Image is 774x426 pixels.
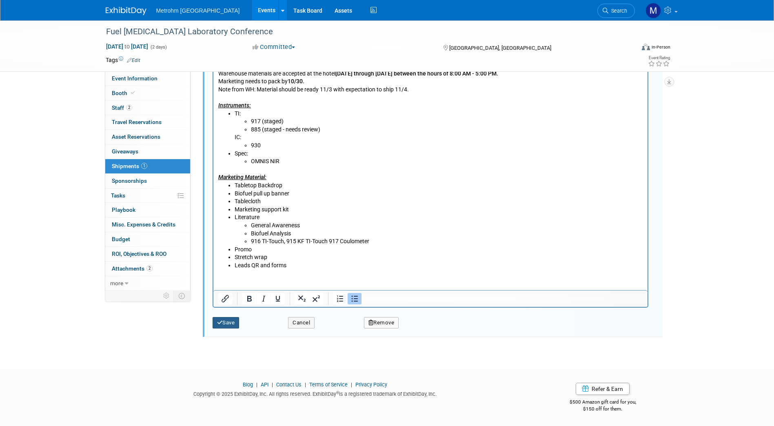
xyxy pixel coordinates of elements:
span: | [254,382,259,388]
div: $500 Amazon gift card for you, [537,393,669,412]
a: Event Information [105,71,190,86]
a: ROI, Objectives & ROO [105,247,190,261]
a: more [105,276,190,291]
span: Tasks [111,192,125,199]
span: Giveaways [112,148,138,155]
span: Metrohm [GEOGRAPHIC_DATA] [156,7,240,14]
span: Search [608,8,627,14]
span: more [110,280,123,286]
a: Giveaways [105,144,190,159]
a: Misc. Expenses & Credits [105,217,190,232]
div: Fuel [MEDICAL_DATA] Laboratory Conference [103,24,623,39]
span: 1 [141,163,147,169]
a: Budget [105,232,190,246]
span: (2 days) [150,44,167,50]
a: Contact Us [276,382,302,388]
a: Search [597,4,635,18]
a: Tasks [105,189,190,203]
a: Asset Reservations [105,130,190,144]
span: | [349,382,354,388]
a: Refer & Earn [576,383,630,395]
span: Shipments [112,163,147,169]
div: Copyright © 2025 ExhibitDay, Inc. All rights reserved. ExhibitDay is a registered trademark of Ex... [106,388,525,398]
a: API [261,382,268,388]
span: Asset Reservations [112,133,160,140]
button: Save [213,317,240,328]
img: Format-Inperson.png [642,44,650,50]
button: Committed [250,43,298,51]
sup: ® [336,390,339,395]
i: Booth reservation complete [131,91,135,95]
span: Staff [112,104,132,111]
span: Attachments [112,265,153,272]
a: Playbook [105,203,190,217]
span: ROI, Objectives & ROO [112,251,166,257]
td: Tags [106,56,140,64]
span: 2 [146,265,153,271]
button: Cancel [288,317,315,328]
button: Remove [364,317,399,328]
span: Sponsorships [112,177,147,184]
div: $150 off for them. [537,406,669,413]
span: to [123,43,131,50]
span: | [303,382,308,388]
a: Shipments1 [105,159,190,173]
a: Booth [105,86,190,100]
td: Personalize Event Tab Strip [160,291,174,301]
a: Blog [243,382,253,388]
span: Travel Reservations [112,119,162,125]
div: In-Person [651,44,670,50]
span: [DATE] [DATE] [106,43,149,50]
span: Event Information [112,75,157,82]
span: Playbook [112,206,135,213]
a: Attachments2 [105,262,190,276]
img: Michelle Simoes [645,3,661,18]
span: Budget [112,236,130,242]
td: Toggle Event Tabs [173,291,190,301]
span: Misc. Expenses & Credits [112,221,175,228]
div: Event Rating [648,56,670,60]
a: Terms of Service [309,382,348,388]
span: | [270,382,275,388]
span: [GEOGRAPHIC_DATA], [GEOGRAPHIC_DATA] [449,45,551,51]
a: Sponsorships [105,174,190,188]
a: Privacy Policy [355,382,387,388]
span: Booth [112,90,137,96]
div: Event Format [587,42,671,55]
span: 2 [126,104,132,111]
a: Edit [127,58,140,63]
img: ExhibitDay [106,7,146,15]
